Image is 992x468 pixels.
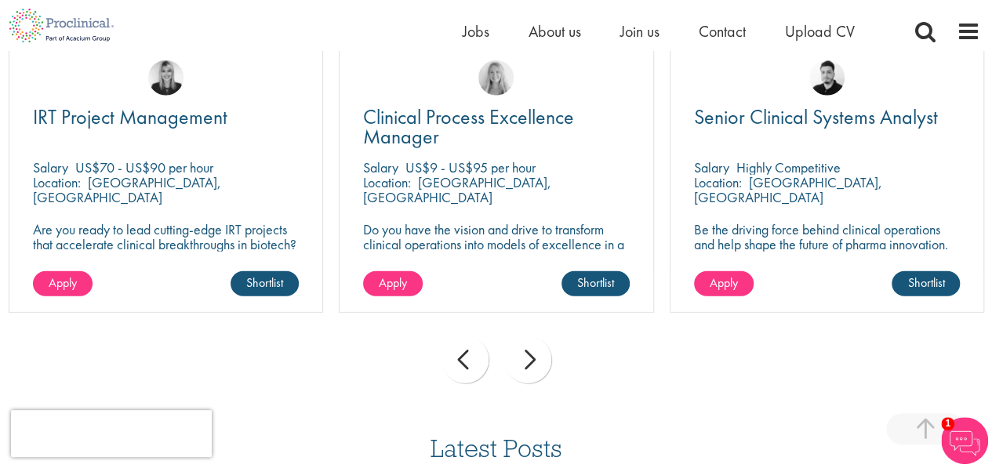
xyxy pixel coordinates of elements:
[75,158,213,176] p: US$70 - US$90 per hour
[363,271,423,296] a: Apply
[694,158,729,176] span: Salary
[33,107,300,127] a: IRT Project Management
[363,158,398,176] span: Salary
[33,158,68,176] span: Salary
[463,21,489,42] a: Jobs
[694,222,961,252] p: Be the driving force behind clinical operations and help shape the future of pharma innovation.
[33,103,227,130] span: IRT Project Management
[478,60,514,96] img: Shannon Briggs
[736,158,841,176] p: Highly Competitive
[710,274,738,291] span: Apply
[363,222,630,267] p: Do you have the vision and drive to transform clinical operations into models of excellence in a ...
[809,60,845,96] img: Anderson Maldonado
[785,21,855,42] a: Upload CV
[441,336,489,383] div: prev
[694,173,742,191] span: Location:
[694,271,754,296] a: Apply
[529,21,581,42] a: About us
[620,21,660,42] a: Join us
[363,173,411,191] span: Location:
[363,103,574,150] span: Clinical Process Excellence Manager
[504,336,551,383] div: next
[33,271,93,296] a: Apply
[33,222,300,252] p: Are you ready to lead cutting-edge IRT projects that accelerate clinical breakthroughs in biotech?
[405,158,536,176] p: US$9 - US$95 per hour
[363,107,630,147] a: Clinical Process Excellence Manager
[231,271,299,296] a: Shortlist
[694,107,961,127] a: Senior Clinical Systems Analyst
[379,274,407,291] span: Apply
[148,60,184,96] img: Janelle Jones
[694,173,882,206] p: [GEOGRAPHIC_DATA], [GEOGRAPHIC_DATA]
[561,271,630,296] a: Shortlist
[33,173,221,206] p: [GEOGRAPHIC_DATA], [GEOGRAPHIC_DATA]
[11,410,212,457] iframe: reCAPTCHA
[699,21,746,42] a: Contact
[49,274,77,291] span: Apply
[941,417,954,430] span: 1
[892,271,960,296] a: Shortlist
[941,417,988,464] img: Chatbot
[363,173,551,206] p: [GEOGRAPHIC_DATA], [GEOGRAPHIC_DATA]
[694,103,938,130] span: Senior Clinical Systems Analyst
[33,173,81,191] span: Location:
